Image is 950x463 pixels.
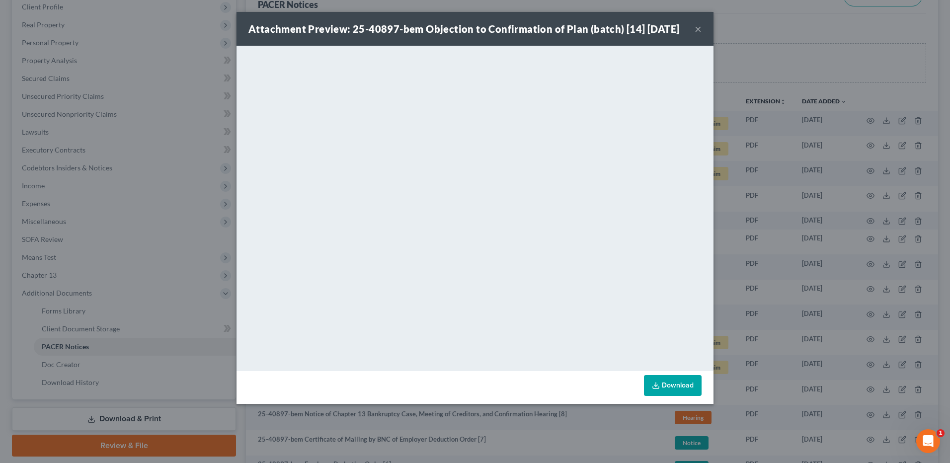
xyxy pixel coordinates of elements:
[937,429,945,437] span: 1
[237,46,713,369] iframe: <object ng-attr-data='[URL][DOMAIN_NAME]' type='application/pdf' width='100%' height='650px'></ob...
[644,375,702,396] a: Download
[916,429,940,453] iframe: Intercom live chat
[695,23,702,35] button: ×
[248,23,679,35] strong: Attachment Preview: 25-40897-bem Objection to Confirmation of Plan (batch) [14] [DATE]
